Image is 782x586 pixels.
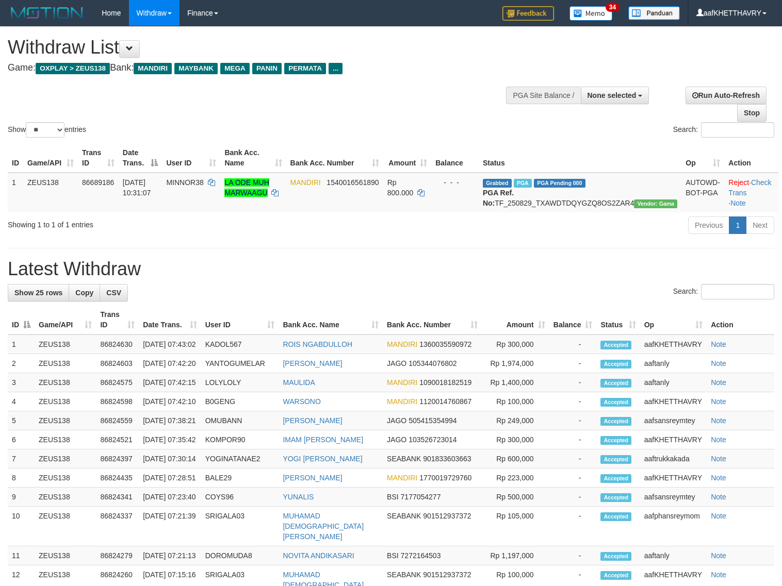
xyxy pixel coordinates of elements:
td: aafsansreymtey [640,488,707,507]
a: Note [711,571,726,579]
td: LOLYLOLY [201,373,279,392]
td: 3 [8,373,35,392]
td: 86824279 [96,546,139,565]
span: Accepted [600,436,631,445]
td: Rp 1,400,000 [482,373,549,392]
th: Balance: activate to sort column ascending [549,305,597,334]
td: - [549,468,597,488]
span: JAGO [387,436,406,444]
span: OXPLAY > ZEUS138 [36,63,110,74]
td: 86824397 [96,449,139,468]
span: 86689186 [82,178,114,187]
td: ZEUS138 [35,334,96,354]
span: JAGO [387,359,406,367]
span: Copy 1540016561890 to clipboard [327,178,379,187]
a: Show 25 rows [8,284,69,302]
td: ZEUS138 [35,449,96,468]
td: 86824341 [96,488,139,507]
th: Bank Acc. Name: activate to sort column ascending [220,143,286,173]
td: ZEUS138 [35,546,96,565]
span: BSI [387,551,399,560]
a: YOGI [PERSON_NAME] [283,455,362,463]
td: ZEUS138 [35,468,96,488]
a: Note [711,436,726,444]
th: Date Trans.: activate to sort column descending [119,143,162,173]
td: AUTOWD-BOT-PGA [681,173,724,212]
span: SEABANK [387,512,421,520]
span: PERMATA [284,63,326,74]
td: SRIGALA03 [201,507,279,546]
span: Copy 1360035590972 to clipboard [419,340,471,348]
td: KOMPOR90 [201,430,279,449]
a: Note [711,493,726,501]
img: MOTION_logo.png [8,5,86,21]
span: MEGA [220,63,250,74]
th: Game/API: activate to sort column ascending [35,305,96,334]
td: - [549,488,597,507]
input: Search: [701,122,774,138]
td: 86824521 [96,430,139,449]
div: - - - [435,177,475,188]
span: None selected [588,91,637,99]
span: [DATE] 10:31:07 [123,178,151,197]
td: Rp 1,974,000 [482,354,549,373]
td: - [549,334,597,354]
a: 1 [729,216,746,234]
td: B0GENG [201,392,279,411]
th: Op: activate to sort column ascending [681,143,724,173]
img: Button%20Memo.svg [569,6,613,21]
span: Accepted [600,571,631,580]
td: - [549,430,597,449]
td: ZEUS138 [35,354,96,373]
td: ZEUS138 [23,173,78,212]
td: - [549,354,597,373]
span: Accepted [600,360,631,369]
th: Trans ID: activate to sort column ascending [78,143,119,173]
td: Rp 249,000 [482,411,549,430]
td: [DATE] 07:38:21 [139,411,201,430]
label: Search: [673,122,774,138]
span: MANDIRI [387,340,417,348]
td: YOGINATANAE2 [201,449,279,468]
td: TF_250829_TXAWDTDQYGZQ8OS2ZAR4 [479,173,681,212]
th: Bank Acc. Name: activate to sort column ascending [279,305,383,334]
td: ZEUS138 [35,430,96,449]
td: 1 [8,173,23,212]
td: 6 [8,430,35,449]
td: Rp 500,000 [482,488,549,507]
td: Rp 105,000 [482,507,549,546]
button: None selected [581,87,649,104]
td: [DATE] 07:28:51 [139,468,201,488]
td: ZEUS138 [35,507,96,546]
td: [DATE] 07:23:40 [139,488,201,507]
span: Copy 901512937372 to clipboard [423,571,471,579]
td: 4 [8,392,35,411]
th: Date Trans.: activate to sort column ascending [139,305,201,334]
th: Status [479,143,681,173]
td: 7 [8,449,35,468]
td: Rp 600,000 [482,449,549,468]
a: YUNALIS [283,493,314,501]
td: Rp 223,000 [482,468,549,488]
td: ZEUS138 [35,411,96,430]
h1: Latest Withdraw [8,259,774,279]
td: 10 [8,507,35,546]
td: Rp 300,000 [482,430,549,449]
th: Op: activate to sort column ascending [640,305,707,334]
a: IMAM [PERSON_NAME] [283,436,363,444]
a: Next [746,216,774,234]
a: Note [711,378,726,387]
a: Copy [69,284,100,302]
td: aafKHETTHAVRY [640,334,707,354]
th: Amount: activate to sort column ascending [383,143,431,173]
td: ZEUS138 [35,488,96,507]
span: Copy 103526723014 to clipboard [409,436,457,444]
a: Note [711,551,726,560]
a: Previous [688,216,729,234]
span: Accepted [600,552,631,561]
a: [PERSON_NAME] [283,416,342,425]
th: ID [8,143,23,173]
td: [DATE] 07:21:13 [139,546,201,565]
td: ZEUS138 [35,373,96,392]
a: MAULIDA [283,378,315,387]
